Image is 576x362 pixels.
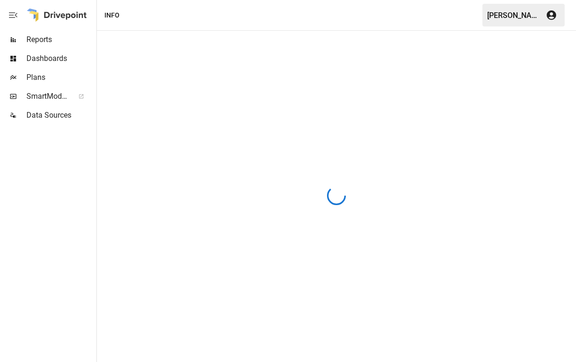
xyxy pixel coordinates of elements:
[26,110,95,121] span: Data Sources
[26,91,68,102] span: SmartModel
[26,53,95,64] span: Dashboards
[26,72,95,83] span: Plans
[26,34,95,45] span: Reports
[487,11,540,20] div: [PERSON_NAME]
[68,89,74,101] span: ™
